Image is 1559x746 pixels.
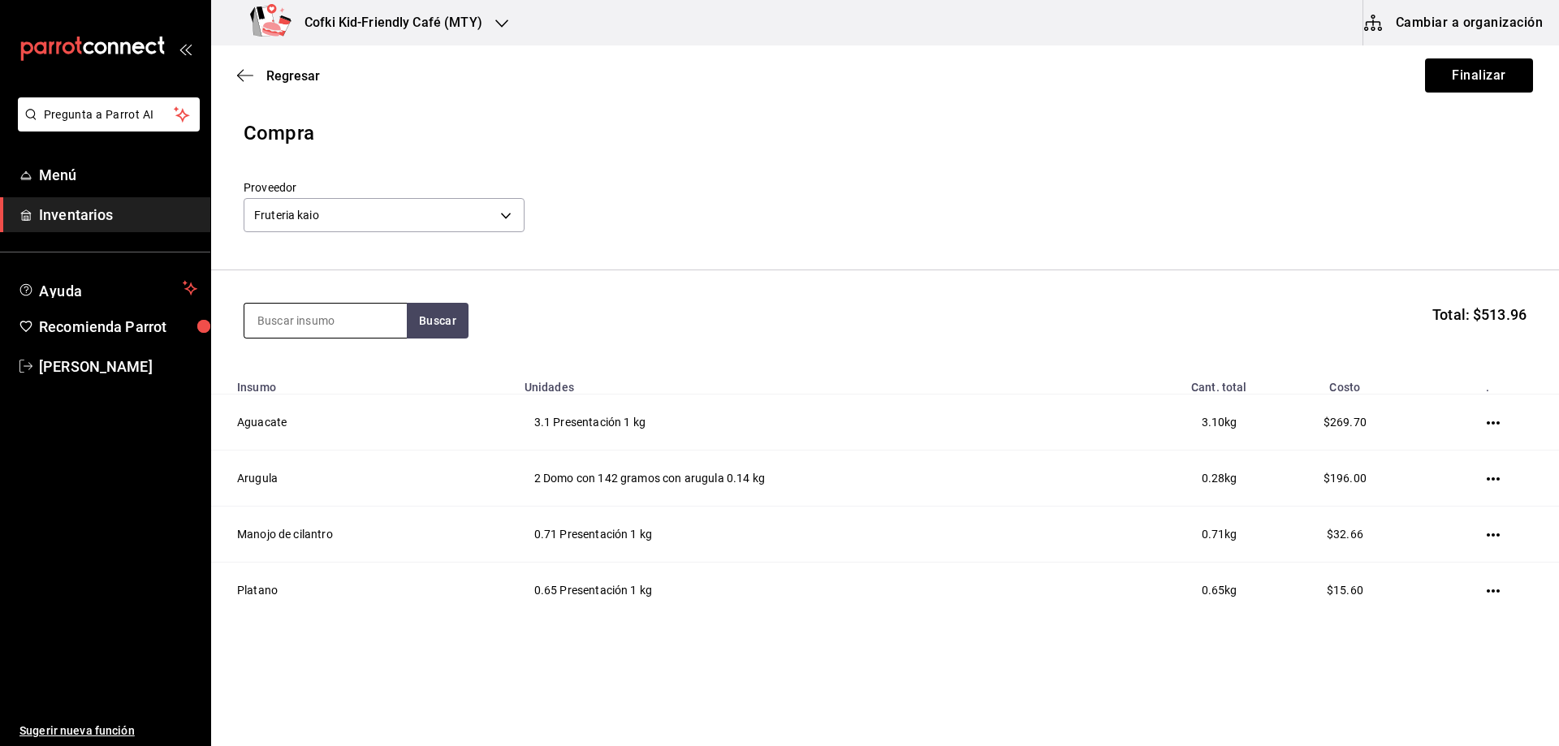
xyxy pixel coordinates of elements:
[244,119,1527,148] div: Compra
[515,371,1095,395] th: Unidades
[244,198,525,232] div: Fruteria kaio
[292,13,482,32] h3: Cofki Kid-Friendly Café (MTY)
[1432,304,1527,326] span: Total: $513.96
[211,507,515,563] td: Manojo de cilantro
[1202,584,1225,597] span: 0.65
[1202,416,1225,429] span: 3.10
[1095,451,1256,507] td: kg
[1327,584,1363,597] span: $15.60
[39,278,176,298] span: Ayuda
[1202,472,1225,485] span: 0.28
[1095,395,1256,451] td: kg
[1433,371,1559,395] th: .
[1095,507,1256,563] td: kg
[19,722,197,740] span: Sugerir nueva función
[39,204,197,226] span: Inventarios
[39,164,197,186] span: Menú
[39,356,197,377] span: [PERSON_NAME]
[211,371,515,395] th: Insumo
[515,563,1095,619] td: 0.65 Presentación 1 kg
[18,97,200,132] button: Pregunta a Parrot AI
[515,451,1095,507] td: 2 Domo con 142 gramos con arugula 0.14 kg
[211,451,515,507] td: Arugula
[515,507,1095,563] td: 0.71 Presentación 1 kg
[211,395,515,451] td: Aguacate
[515,395,1095,451] td: 3.1 Presentación 1 kg
[1324,472,1367,485] span: $196.00
[407,303,469,339] button: Buscar
[179,42,192,55] button: open_drawer_menu
[39,316,197,338] span: Recomienda Parrot
[1324,416,1367,429] span: $269.70
[1425,58,1533,93] button: Finalizar
[244,304,407,338] input: Buscar insumo
[44,106,175,123] span: Pregunta a Parrot AI
[237,68,320,84] button: Regresar
[1095,563,1256,619] td: kg
[244,182,525,193] label: Proveedor
[1257,371,1433,395] th: Costo
[266,68,320,84] span: Regresar
[211,563,515,619] td: Platano
[1202,528,1225,541] span: 0.71
[1095,371,1256,395] th: Cant. total
[1327,528,1363,541] span: $32.66
[11,118,200,135] a: Pregunta a Parrot AI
